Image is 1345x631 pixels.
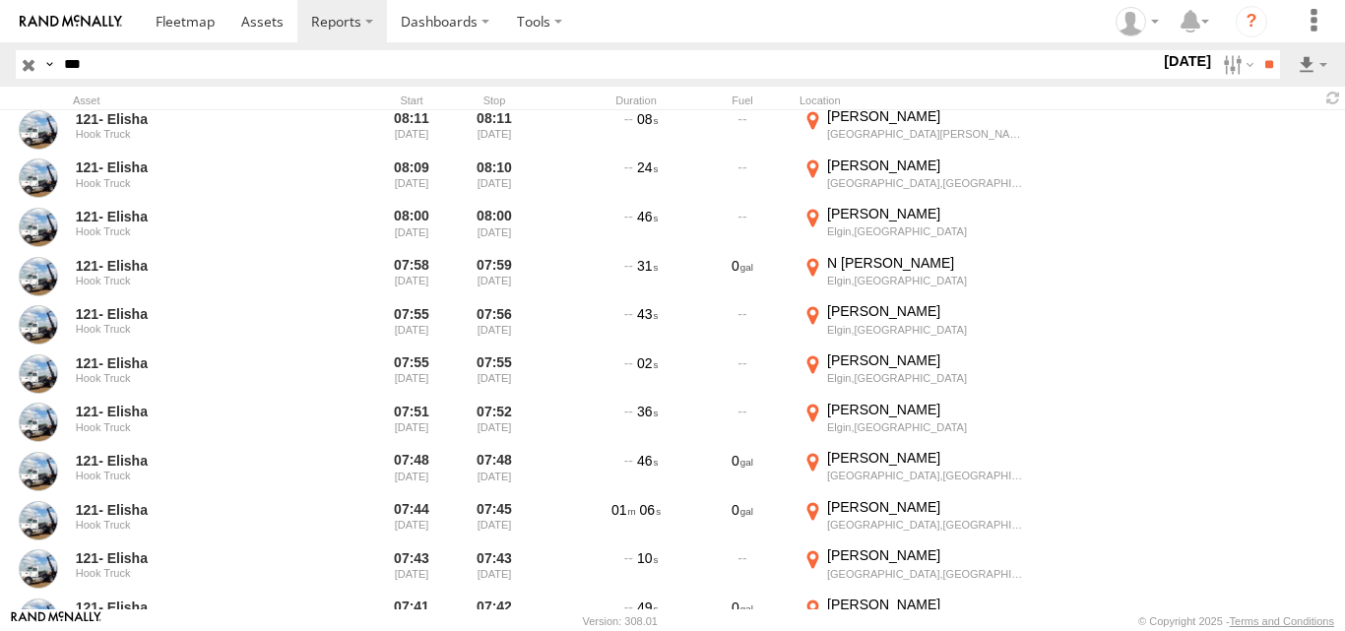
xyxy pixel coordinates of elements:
[637,599,658,615] span: 49
[1215,50,1257,79] label: Search Filter Options
[374,401,449,446] div: Entered prior to selected date range
[76,323,316,335] div: Hook Truck
[827,205,1023,222] div: [PERSON_NAME]
[637,209,658,224] span: 46
[20,15,122,29] img: rand-logo.svg
[827,596,1023,613] div: [PERSON_NAME]
[374,254,449,299] div: Entered prior to selected date range
[800,205,1026,250] label: Click to View Event Location
[800,302,1026,347] label: Click to View Event Location
[76,567,316,579] div: Hook Truck
[693,254,792,299] div: 0
[1160,50,1215,72] label: [DATE]
[41,50,57,79] label: Search Query
[611,502,636,518] span: 01
[76,519,316,531] div: Hook Truck
[374,205,449,250] div: Entered prior to selected date range
[1230,615,1334,627] a: Terms and Conditions
[827,518,1023,532] div: [GEOGRAPHIC_DATA],[GEOGRAPHIC_DATA]
[827,224,1023,238] div: Elgin,[GEOGRAPHIC_DATA]
[76,177,316,189] div: Hook Truck
[76,452,316,470] a: 121- Elisha
[1109,7,1166,36] div: Ed Pruneda
[1296,50,1329,79] label: Export results as...
[637,159,658,175] span: 24
[637,404,658,419] span: 36
[76,275,316,286] div: Hook Truck
[76,501,316,519] a: 121- Elisha
[374,449,449,494] div: Entered prior to selected date range
[457,351,532,397] div: 07:55 [DATE]
[374,351,449,397] div: Entered prior to selected date range
[457,254,532,299] div: 07:59 [DATE]
[827,371,1023,385] div: Elgin,[GEOGRAPHIC_DATA]
[76,158,316,176] a: 121- Elisha
[76,421,316,433] div: Hook Truck
[827,302,1023,320] div: [PERSON_NAME]
[800,254,1026,299] label: Click to View Event Location
[637,306,658,322] span: 43
[1138,615,1334,627] div: © Copyright 2025 -
[583,615,658,627] div: Version: 308.01
[827,274,1023,287] div: Elgin,[GEOGRAPHIC_DATA]
[11,611,101,631] a: Visit our Website
[800,157,1026,202] label: Click to View Event Location
[800,401,1026,446] label: Click to View Event Location
[76,549,316,567] a: 121- Elisha
[693,498,792,543] div: 0
[637,550,658,566] span: 10
[76,128,316,140] div: Hook Truck
[800,351,1026,397] label: Click to View Event Location
[637,111,658,127] span: 08
[457,157,532,202] div: 08:10 [DATE]
[827,351,1023,369] div: [PERSON_NAME]
[693,449,792,494] div: 0
[827,254,1023,272] div: N [PERSON_NAME]
[827,323,1023,337] div: Elgin,[GEOGRAPHIC_DATA]
[827,449,1023,467] div: [PERSON_NAME]
[827,401,1023,418] div: [PERSON_NAME]
[637,258,658,274] span: 31
[457,302,532,347] div: 07:56 [DATE]
[637,355,658,371] span: 02
[374,546,449,592] div: Entered prior to selected date range
[457,498,532,543] div: 07:45 [DATE]
[827,469,1023,482] div: [GEOGRAPHIC_DATA],[GEOGRAPHIC_DATA]
[457,107,532,153] div: 08:11 [DATE]
[76,599,316,616] a: 121- Elisha
[374,157,449,202] div: Entered prior to selected date range
[374,498,449,543] div: Entered prior to selected date range
[827,157,1023,174] div: [PERSON_NAME]
[76,305,316,323] a: 121- Elisha
[800,498,1026,543] label: Click to View Event Location
[827,420,1023,434] div: Elgin,[GEOGRAPHIC_DATA]
[76,110,316,128] a: 121- Elisha
[374,302,449,347] div: Entered prior to selected date range
[457,546,532,592] div: 07:43 [DATE]
[457,401,532,446] div: 07:52 [DATE]
[1236,6,1267,37] i: ?
[374,107,449,153] div: Entered prior to selected date range
[640,502,661,518] span: 06
[76,354,316,372] a: 121- Elisha
[76,470,316,481] div: Hook Truck
[827,567,1023,581] div: [GEOGRAPHIC_DATA],[GEOGRAPHIC_DATA]
[827,546,1023,564] div: [PERSON_NAME]
[827,127,1023,141] div: [GEOGRAPHIC_DATA][PERSON_NAME],[GEOGRAPHIC_DATA]
[76,208,316,225] a: 121- Elisha
[827,176,1023,190] div: [GEOGRAPHIC_DATA],[GEOGRAPHIC_DATA]
[637,453,658,469] span: 46
[827,498,1023,516] div: [PERSON_NAME]
[800,449,1026,494] label: Click to View Event Location
[457,205,532,250] div: 08:00 [DATE]
[827,107,1023,125] div: [PERSON_NAME]
[800,546,1026,592] label: Click to View Event Location
[800,107,1026,153] label: Click to View Event Location
[76,403,316,420] a: 121- Elisha
[457,449,532,494] div: 07:48 [DATE]
[76,372,316,384] div: Hook Truck
[76,225,316,237] div: Hook Truck
[76,257,316,275] a: 121- Elisha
